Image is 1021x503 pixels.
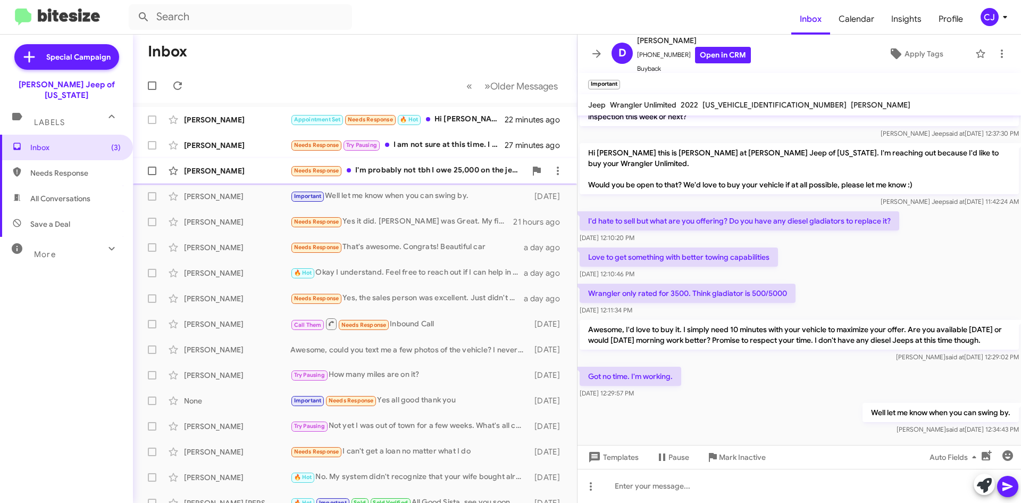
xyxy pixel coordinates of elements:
[329,397,374,404] span: Needs Response
[698,448,774,467] button: Mark Inactive
[580,143,1019,194] p: Hi [PERSON_NAME] this is [PERSON_NAME] at [PERSON_NAME] Jeep of [US_STATE]. I'm reaching out beca...
[668,448,689,467] span: Pause
[981,8,999,26] div: CJ
[881,197,1019,205] span: [PERSON_NAME] Jeep [DATE] 11:42:24 AM
[290,241,524,253] div: That's awesome. Congrats! Beautiful car
[30,193,90,204] span: All Conversations
[290,369,529,381] div: How many miles are on it?
[290,471,529,483] div: No. My system didn't recognize that your wife bought already. Disregard and We appreciate your bu...
[702,100,847,110] span: [US_VEHICLE_IDENTIFICATION_NUMBER]
[148,43,187,60] h1: Inbox
[294,116,341,123] span: Appointment Set
[905,44,943,63] span: Apply Tags
[610,100,676,110] span: Wrangler Unlimited
[290,216,513,228] div: Yes it did. [PERSON_NAME] was Great. My fiance making final decision & she Not a quick buyer . We...
[529,395,568,406] div: [DATE]
[290,139,505,151] div: I am not sure at this time. I will let you know when I'm ready. I am in no rush and just explorin...
[863,403,1019,422] p: Well let me know when you can swing by.
[930,4,972,35] a: Profile
[294,269,312,276] span: 🔥 Hot
[184,344,290,355] div: [PERSON_NAME]
[946,197,965,205] span: said at
[111,142,121,153] span: (3)
[184,191,290,202] div: [PERSON_NAME]
[505,140,568,151] div: 27 minutes ago
[580,320,1019,350] p: Awesome, I'd love to buy it. I simply need 10 minutes with your vehicle to maximize your offer. A...
[588,100,606,110] span: Jeep
[897,425,1019,433] span: [PERSON_NAME] [DATE] 12:34:43 PM
[946,425,965,433] span: said at
[184,319,290,329] div: [PERSON_NAME]
[460,75,479,97] button: Previous
[30,219,70,229] span: Save a Deal
[484,79,490,93] span: »
[945,353,964,361] span: said at
[290,267,524,279] div: Okay I understand. Feel free to reach out if I can help in the future!👍
[637,63,751,74] span: Buyback
[529,472,568,483] div: [DATE]
[184,242,290,253] div: [PERSON_NAME]
[290,344,529,355] div: Awesome, could you text me a few photos of the vehicle? I never got to see it when you purchased ...
[946,129,965,137] span: said at
[341,321,387,328] span: Needs Response
[580,270,634,278] span: [DATE] 12:10:46 PM
[972,8,1009,26] button: CJ
[529,421,568,432] div: [DATE]
[586,448,639,467] span: Templates
[529,370,568,381] div: [DATE]
[184,293,290,304] div: [PERSON_NAME]
[881,129,1019,137] span: [PERSON_NAME] Jeep [DATE] 12:37:30 PM
[529,319,568,329] div: [DATE]
[184,370,290,381] div: [PERSON_NAME]
[578,448,647,467] button: Templates
[580,284,796,303] p: Wrangler only rated for 3500. Think gladiator is 500/5000
[34,250,56,259] span: More
[524,242,568,253] div: a day ago
[294,167,339,174] span: Needs Response
[681,100,698,110] span: 2022
[294,321,322,328] span: Call Them
[30,142,121,153] span: Inbox
[637,34,751,47] span: [PERSON_NAME]
[529,447,568,457] div: [DATE]
[580,306,632,314] span: [DATE] 12:11:34 PM
[400,116,418,123] span: 🔥 Hot
[861,44,970,63] button: Apply Tags
[490,80,558,92] span: Older Messages
[930,448,981,467] span: Auto Fields
[129,4,352,30] input: Search
[294,244,339,251] span: Needs Response
[30,168,121,178] span: Needs Response
[184,447,290,457] div: [PERSON_NAME]
[883,4,930,35] a: Insights
[290,317,529,331] div: Inbound Call
[478,75,564,97] button: Next
[290,164,526,177] div: I'm probably not tbh I owe 25,000 on the jeep we want 28,000 for it and it said 21,000 which is c...
[921,448,989,467] button: Auto Fields
[294,218,339,225] span: Needs Response
[184,166,290,176] div: [PERSON_NAME]
[294,423,325,430] span: Try Pausing
[290,292,524,304] div: Yes, the sales person was excellent. Just didn't have the right car.
[184,472,290,483] div: [PERSON_NAME]
[290,446,529,458] div: I can't get a loan no matter what I do
[719,448,766,467] span: Mark Inactive
[46,52,111,62] span: Special Campaign
[294,474,312,481] span: 🔥 Hot
[184,114,290,125] div: [PERSON_NAME]
[466,79,472,93] span: «
[348,116,393,123] span: Needs Response
[346,142,377,149] span: Try Pausing
[290,394,529,407] div: Yes all good thank you
[184,268,290,278] div: [PERSON_NAME]
[184,217,290,227] div: [PERSON_NAME]
[461,75,564,97] nav: Page navigation example
[184,395,290,406] div: None
[791,4,830,35] a: Inbox
[513,217,568,227] div: 21 hours ago
[290,420,529,432] div: Not yet I was out of town for a few weeks. What's all covered under the lift warranty?
[524,268,568,278] div: a day ago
